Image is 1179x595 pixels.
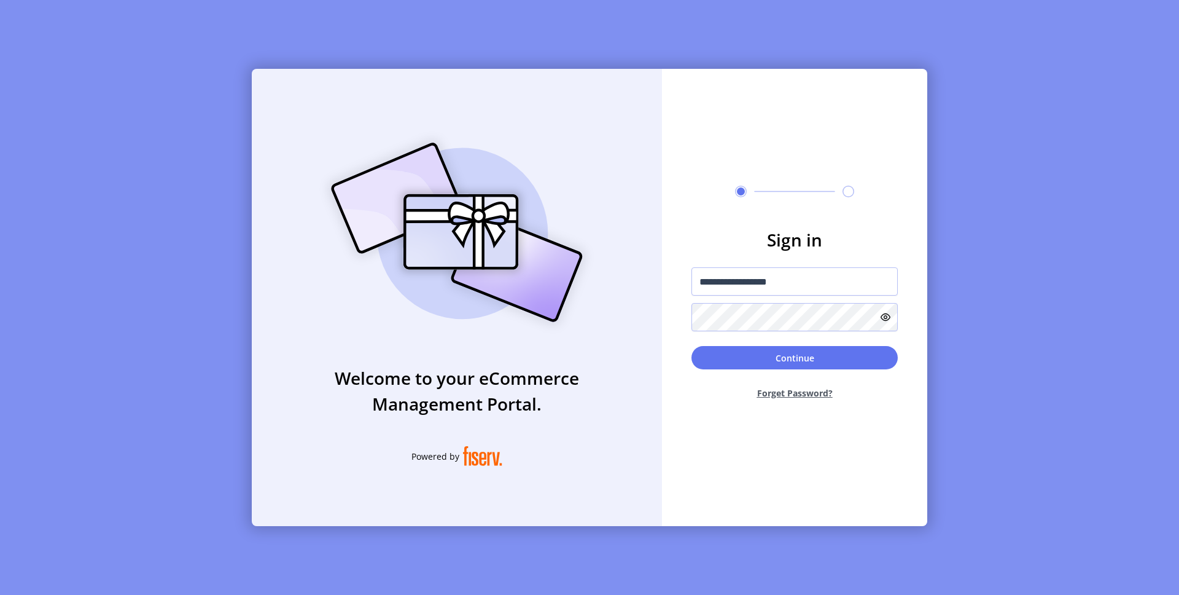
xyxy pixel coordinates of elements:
button: Continue [691,346,898,369]
span: Powered by [411,450,459,463]
button: Forget Password? [691,377,898,409]
img: card_Illustration.svg [313,129,601,336]
h3: Welcome to your eCommerce Management Portal. [252,365,662,417]
h3: Sign in [691,227,898,253]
